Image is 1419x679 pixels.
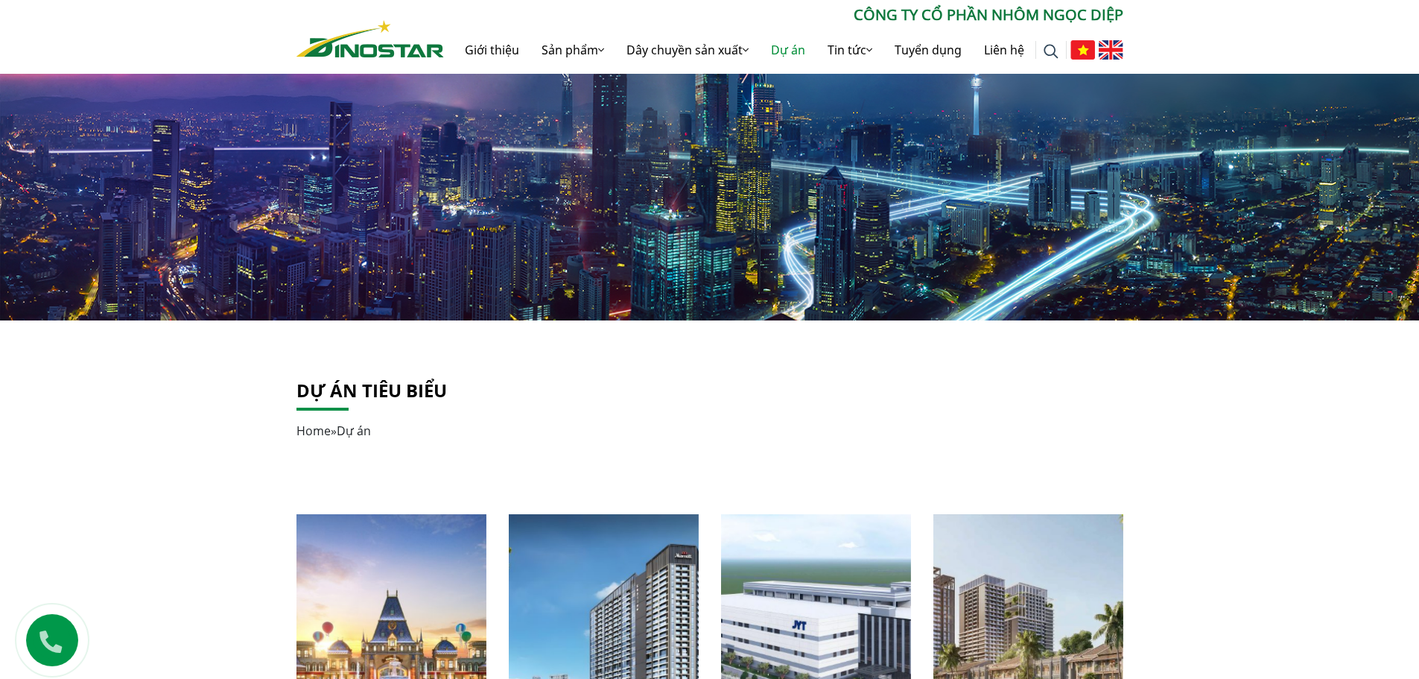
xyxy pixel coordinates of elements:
[760,26,816,74] a: Dự án
[337,423,371,439] span: Dự án
[973,26,1035,74] a: Liên hệ
[615,26,760,74] a: Dây chuyền sản xuất
[296,20,444,57] img: Nhôm Dinostar
[454,26,530,74] a: Giới thiệu
[816,26,883,74] a: Tin tức
[1070,40,1095,60] img: Tiếng Việt
[296,423,331,439] a: Home
[1044,44,1058,59] img: search
[883,26,973,74] a: Tuyển dụng
[530,26,615,74] a: Sản phẩm
[296,378,447,402] a: Dự án tiêu biểu
[296,423,371,439] span: »
[1099,40,1123,60] img: English
[444,4,1123,26] p: CÔNG TY CỔ PHẦN NHÔM NGỌC DIỆP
